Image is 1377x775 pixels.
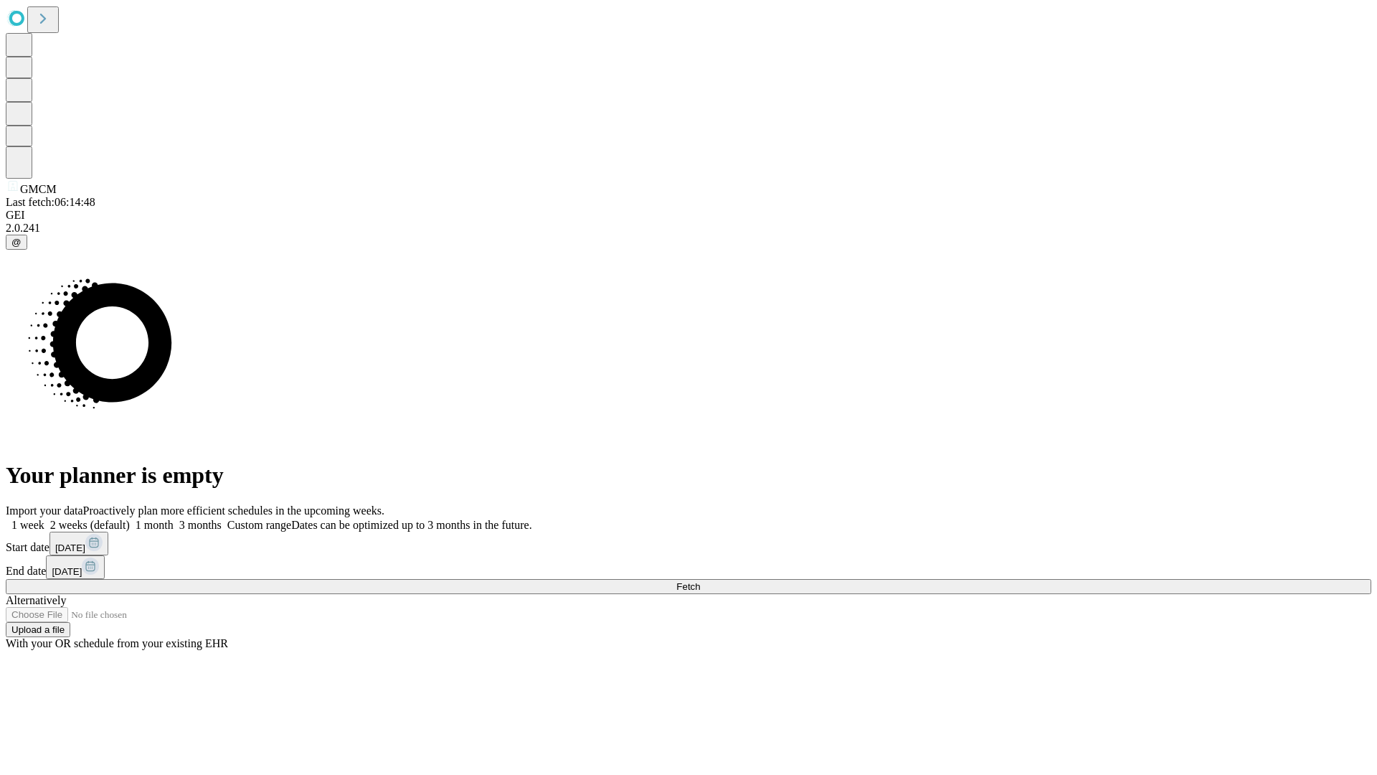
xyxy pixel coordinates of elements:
[52,566,82,577] span: [DATE]
[6,594,66,606] span: Alternatively
[676,581,700,592] span: Fetch
[6,462,1371,489] h1: Your planner is empty
[6,196,95,208] span: Last fetch: 06:14:48
[83,504,384,517] span: Proactively plan more efficient schedules in the upcoming weeks.
[179,519,222,531] span: 3 months
[6,209,1371,222] div: GEI
[46,555,105,579] button: [DATE]
[20,183,57,195] span: GMCM
[11,237,22,248] span: @
[49,532,108,555] button: [DATE]
[6,622,70,637] button: Upload a file
[6,222,1371,235] div: 2.0.241
[227,519,291,531] span: Custom range
[11,519,44,531] span: 1 week
[6,579,1371,594] button: Fetch
[50,519,130,531] span: 2 weeks (default)
[6,532,1371,555] div: Start date
[291,519,531,531] span: Dates can be optimized up to 3 months in the future.
[6,555,1371,579] div: End date
[55,542,85,553] span: [DATE]
[6,235,27,250] button: @
[6,504,83,517] span: Import your data
[136,519,174,531] span: 1 month
[6,637,228,649] span: With your OR schedule from your existing EHR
